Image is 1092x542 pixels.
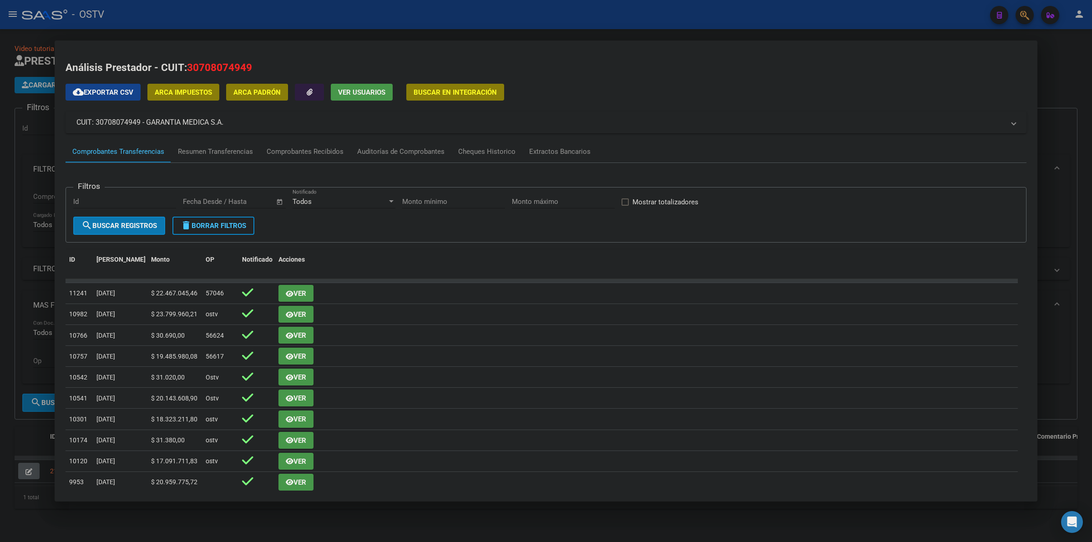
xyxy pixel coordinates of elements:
[278,369,313,385] button: Ver
[529,147,591,157] div: Extractos Bancarios
[293,436,306,445] span: Ver
[206,457,218,465] span: ostv
[69,415,87,423] span: 10301
[69,457,87,465] span: 10120
[458,147,516,157] div: Cheques Historico
[206,289,224,297] span: 57046
[69,353,87,360] span: 10757
[147,250,202,280] datatable-header-cell: Monto
[278,432,313,449] button: Ver
[69,395,87,402] span: 10541
[206,310,218,318] span: ostv
[278,453,313,470] button: Ver
[73,180,105,192] h3: Filtros
[151,395,197,402] span: $ 20.143.608,90
[96,457,115,465] span: [DATE]
[151,332,185,339] span: $ 30.690,00
[183,198,220,206] input: Fecha inicio
[278,306,313,323] button: Ver
[233,88,281,96] span: ARCA Padrón
[206,256,214,263] span: OP
[181,222,246,230] span: Borrar Filtros
[293,373,306,381] span: Ver
[151,353,197,360] span: $ 19.485.980,08
[151,374,185,381] span: $ 31.020,00
[206,395,219,402] span: Ostv
[293,415,306,424] span: Ver
[206,415,218,423] span: ostv
[151,457,197,465] span: $ 17.091.711,83
[293,331,306,339] span: Ver
[69,478,84,486] span: 9953
[226,84,288,101] button: ARCA Padrón
[278,390,313,406] button: Ver
[1061,511,1083,533] div: Open Intercom Messenger
[93,250,147,280] datatable-header-cell: Fecha T.
[96,395,115,402] span: [DATE]
[147,84,219,101] button: ARCA Impuestos
[293,289,306,298] span: Ver
[278,348,313,365] button: Ver
[278,410,313,427] button: Ver
[238,250,275,280] datatable-header-cell: Notificado
[181,220,192,231] mat-icon: delete
[73,86,84,97] mat-icon: cloud_download
[202,250,238,280] datatable-header-cell: OP
[96,332,115,339] span: [DATE]
[151,256,170,263] span: Monto
[96,436,115,444] span: [DATE]
[151,310,197,318] span: $ 23.799.960,21
[69,332,87,339] span: 10766
[406,84,504,101] button: Buscar en Integración
[96,289,115,297] span: [DATE]
[632,197,698,208] span: Mostrar totalizadores
[66,60,1026,76] h2: Análisis Prestador - CUIT:
[69,374,87,381] span: 10542
[293,198,312,206] span: Todos
[66,84,141,101] button: Exportar CSV
[151,478,197,486] span: $ 20.959.775,72
[69,289,87,297] span: 11241
[81,220,92,231] mat-icon: search
[278,285,313,302] button: Ver
[96,310,115,318] span: [DATE]
[331,84,393,101] button: Ver Usuarios
[96,374,115,381] span: [DATE]
[228,198,272,206] input: Fecha fin
[293,310,306,319] span: Ver
[278,327,313,344] button: Ver
[66,111,1026,133] mat-expansion-panel-header: CUIT: 30708074949 - GARANTIA MEDICA S.A.
[275,197,285,207] button: Open calendar
[293,457,306,466] span: Ver
[172,217,254,235] button: Borrar Filtros
[72,147,164,157] div: Comprobantes Transferencias
[69,310,87,318] span: 10982
[69,436,87,444] span: 10174
[151,415,197,423] span: $ 18.323.211,80
[73,217,165,235] button: Buscar Registros
[151,289,197,297] span: $ 22.467.045,46
[151,436,185,444] span: $ 31.380,00
[278,256,305,263] span: Acciones
[267,147,344,157] div: Comprobantes Recibidos
[278,474,313,491] button: Ver
[96,415,115,423] span: [DATE]
[66,250,93,280] datatable-header-cell: ID
[76,117,1005,128] mat-panel-title: CUIT: 30708074949 - GARANTIA MEDICA S.A.
[96,353,115,360] span: [DATE]
[206,332,224,339] span: 56624
[187,61,252,73] span: 30708074949
[206,353,224,360] span: 56617
[293,394,306,402] span: Ver
[178,147,253,157] div: Resumen Transferencias
[414,88,497,96] span: Buscar en Integración
[357,147,445,157] div: Auditorías de Comprobantes
[69,256,75,263] span: ID
[275,250,1018,280] datatable-header-cell: Acciones
[96,256,146,263] span: [PERSON_NAME]
[81,222,157,230] span: Buscar Registros
[293,352,306,360] span: Ver
[155,88,212,96] span: ARCA Impuestos
[96,478,115,486] span: [DATE]
[206,436,218,444] span: ostv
